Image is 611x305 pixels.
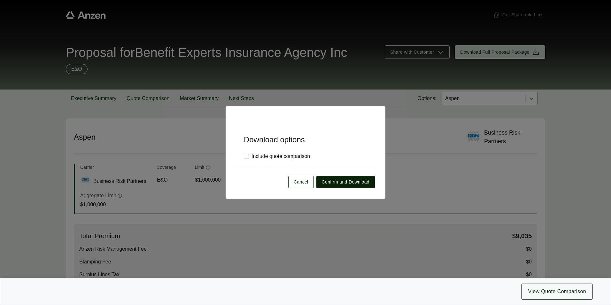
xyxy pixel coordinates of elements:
[528,288,586,295] span: View Quote Comparison
[294,179,308,185] span: Cancel
[236,124,375,145] h5: Download options
[288,176,314,188] button: Cancel
[316,176,375,188] button: Confirm and Download
[244,152,310,160] label: Include quote comparison
[521,284,593,300] button: View Quote Comparison
[322,179,369,185] span: Confirm and Download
